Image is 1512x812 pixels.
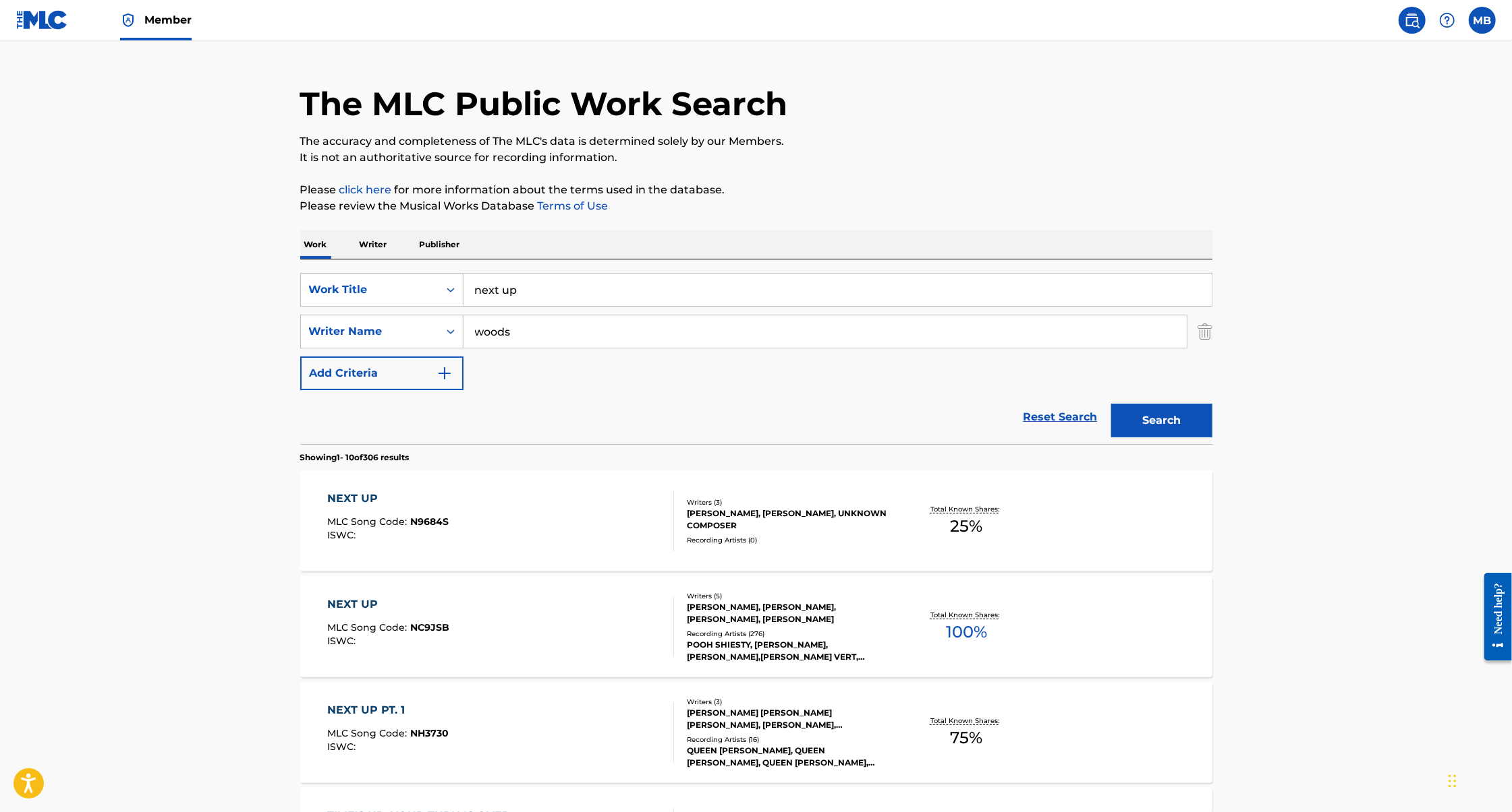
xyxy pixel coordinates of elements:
span: ISWC : [327,529,359,541]
div: [PERSON_NAME] [PERSON_NAME] [PERSON_NAME], [PERSON_NAME], [PERSON_NAME] [PERSON_NAME] [687,707,891,731]
img: Top Rightsholder [120,12,136,28]
img: search [1404,12,1420,28]
p: Total Known Shares: [930,504,1003,514]
span: N9684S [410,516,449,528]
p: Showing 1 - 10 of 306 results [300,451,410,464]
iframe: Resource Center [1474,563,1512,671]
a: Terms of Use [535,199,609,212]
span: MLC Song Code : [327,727,410,739]
a: click here [339,183,392,196]
span: 25 % [950,514,982,538]
a: NEXT UPMLC Song Code:N9684SISWC:Writers (3)[PERSON_NAME], [PERSON_NAME], UNKNOWN COMPOSERRecordin... [300,470,1212,571]
span: ISWC : [327,741,359,753]
div: [PERSON_NAME], [PERSON_NAME], UNKNOWN COMPOSER [687,507,891,532]
p: Please for more information about the terms used in the database. [300,182,1212,198]
div: Recording Artists ( 276 ) [687,629,891,639]
img: Delete Criterion [1198,315,1212,348]
p: Publisher [416,230,464,259]
div: Writers ( 5 ) [687,591,891,601]
div: Work Title [309,282,430,298]
a: Public Search [1399,7,1426,34]
img: help [1439,12,1455,28]
p: Total Known Shares: [930,716,1003,726]
p: The accuracy and completeness of The MLC's data is determined solely by our Members. [300,133,1212,150]
div: User Menu [1469,7,1496,34]
div: Writer Name [309,323,430,340]
div: POOH SHIESTY, [PERSON_NAME], [PERSON_NAME],[PERSON_NAME] VERT,[PERSON_NAME], [PERSON_NAME],[PERSO... [687,639,891,663]
div: NEXT UP [327,596,449,613]
div: Recording Artists ( 16 ) [687,735,891,745]
span: 75 % [950,726,982,750]
div: Recording Artists ( 0 ) [687,535,891,545]
div: Writers ( 3 ) [687,497,891,507]
span: NH3730 [410,727,449,739]
p: Please review the Musical Works Database [300,198,1212,214]
div: Drag [1449,761,1457,801]
span: MLC Song Code : [327,516,410,528]
a: Reset Search [1017,402,1104,432]
img: MLC Logo [16,10,68,30]
div: Writers ( 3 ) [687,697,891,707]
div: [PERSON_NAME], [PERSON_NAME], [PERSON_NAME], [PERSON_NAME] [687,601,891,625]
p: Total Known Shares: [930,610,1003,620]
p: It is not an authoritative source for recording information. [300,150,1212,166]
div: QUEEN [PERSON_NAME], QUEEN [PERSON_NAME], QUEEN [PERSON_NAME], QUEEN [PERSON_NAME], QUEEN [PERSON... [687,745,891,769]
span: 100 % [946,620,987,644]
form: Search Form [300,273,1212,444]
iframe: Chat Widget [1445,747,1512,812]
p: Writer [356,230,391,259]
span: ISWC : [327,635,359,647]
a: NEXT UPMLC Song Code:NC9JSBISWC:Writers (5)[PERSON_NAME], [PERSON_NAME], [PERSON_NAME], [PERSON_N... [300,576,1212,677]
a: NEXT UP PT. 1MLC Song Code:NH3730ISWC:Writers (3)[PERSON_NAME] [PERSON_NAME] [PERSON_NAME], [PERS... [300,682,1212,783]
img: 9d2ae6d4665cec9f34b9.svg [437,365,453,381]
span: Member [144,12,192,28]
div: NEXT UP PT. 1 [327,702,449,718]
span: MLC Song Code : [327,621,410,633]
h1: The MLC Public Work Search [300,84,788,124]
div: Help [1434,7,1461,34]
button: Add Criteria [300,356,464,390]
div: NEXT UP [327,491,449,507]
p: Work [300,230,331,259]
span: NC9JSB [410,621,449,633]
button: Search [1111,404,1212,437]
